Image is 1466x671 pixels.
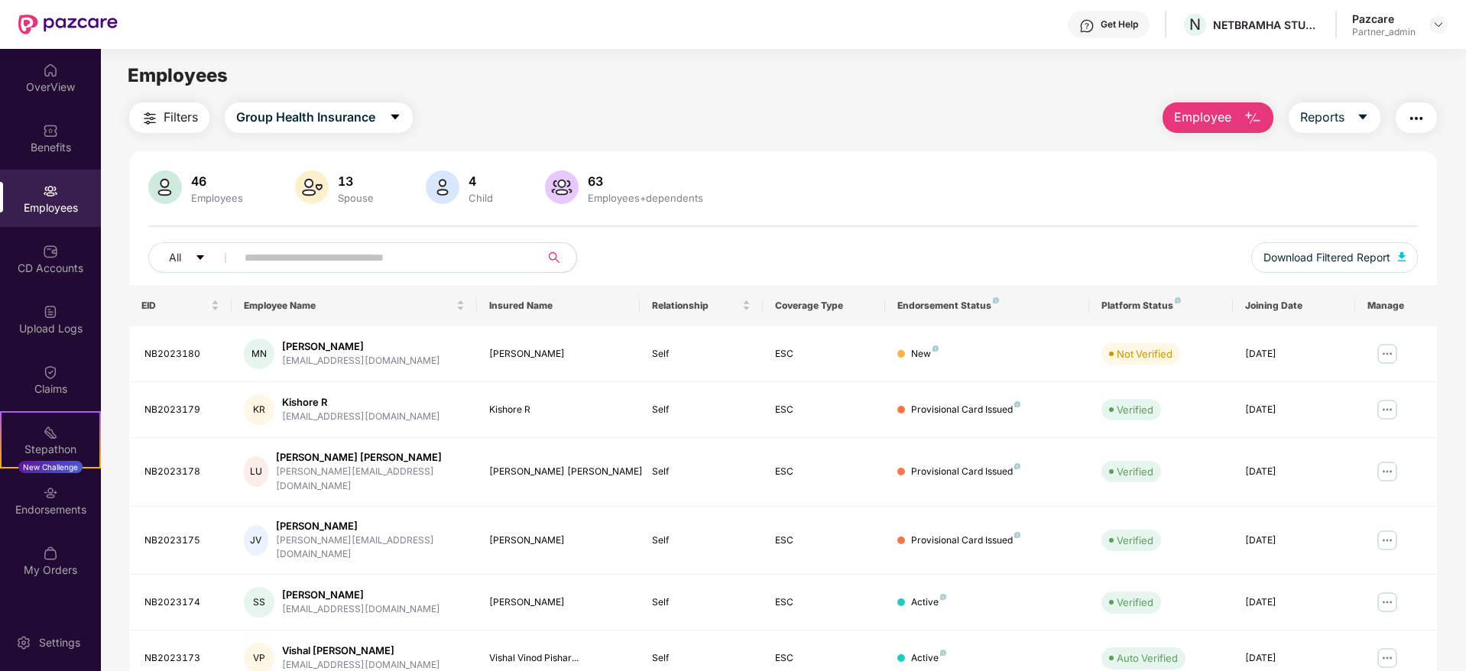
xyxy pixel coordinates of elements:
[144,533,219,548] div: NB2023175
[911,465,1020,479] div: Provisional Card Issued
[1079,18,1095,34] img: svg+xml;base64,PHN2ZyBpZD0iSGVscC0zMngzMiIgeG1sbnM9Imh0dHA6Ly93d3cudzMub3JnLzIwMDAvc3ZnIiB3aWR0aD...
[276,519,465,533] div: [PERSON_NAME]
[465,173,496,189] div: 4
[236,108,375,127] span: Group Health Insurance
[1263,249,1390,266] span: Download Filtered Report
[43,546,58,561] img: svg+xml;base64,PHN2ZyBpZD0iTXlfT3JkZXJzIiBkYXRhLW5hbWU9Ik15IE9yZGVycyIgeG1sbnM9Imh0dHA6Ly93d3cudz...
[282,395,440,410] div: Kishore R
[148,242,242,273] button: Allcaret-down
[1245,651,1343,666] div: [DATE]
[932,345,939,352] img: svg+xml;base64,PHN2ZyB4bWxucz0iaHR0cDovL3d3dy53My5vcmcvMjAwMC9zdmciIHdpZHRoPSI4IiBoZWlnaHQ9IjgiIH...
[282,643,440,658] div: Vishal [PERSON_NAME]
[43,63,58,78] img: svg+xml;base64,PHN2ZyBpZD0iSG9tZSIgeG1sbnM9Imh0dHA6Ly93d3cudzMub3JnLzIwMDAvc3ZnIiB3aWR0aD0iMjAiIG...
[43,425,58,440] img: svg+xml;base64,PHN2ZyB4bWxucz0iaHR0cDovL3d3dy53My5vcmcvMjAwMC9zdmciIHdpZHRoPSIyMSIgaGVpZ2h0PSIyMC...
[1251,242,1418,273] button: Download Filtered Report
[1244,109,1262,128] img: svg+xml;base64,PHN2ZyB4bWxucz0iaHR0cDovL3d3dy53My5vcmcvMjAwMC9zdmciIHhtbG5zOnhsaW5rPSJodHRwOi8vd3...
[1014,532,1020,538] img: svg+xml;base64,PHN2ZyB4bWxucz0iaHR0cDovL3d3dy53My5vcmcvMjAwMC9zdmciIHdpZHRoPSI4IiBoZWlnaHQ9IjgiIH...
[1398,252,1406,261] img: svg+xml;base64,PHN2ZyB4bWxucz0iaHR0cDovL3d3dy53My5vcmcvMjAwMC9zdmciIHhtbG5zOnhsaW5rPSJodHRwOi8vd3...
[295,170,329,204] img: svg+xml;base64,PHN2ZyB4bWxucz0iaHR0cDovL3d3dy53My5vcmcvMjAwMC9zdmciIHhtbG5zOnhsaW5rPSJodHRwOi8vd3...
[652,403,750,417] div: Self
[652,651,750,666] div: Self
[775,533,873,548] div: ESC
[1375,459,1400,484] img: manageButton
[1245,533,1343,548] div: [DATE]
[1375,397,1400,422] img: manageButton
[1117,650,1178,666] div: Auto Verified
[169,249,181,266] span: All
[585,173,706,189] div: 63
[144,347,219,361] div: NB2023180
[489,347,628,361] div: [PERSON_NAME]
[144,403,219,417] div: NB2023179
[775,347,873,361] div: ESC
[1245,465,1343,479] div: [DATE]
[539,242,577,273] button: search
[652,465,750,479] div: Self
[244,300,453,312] span: Employee Name
[129,102,209,133] button: Filters
[244,394,274,425] div: KR
[276,533,465,562] div: [PERSON_NAME][EMAIL_ADDRESS][DOMAIN_NAME]
[1375,342,1400,366] img: manageButton
[775,651,873,666] div: ESC
[465,192,496,204] div: Child
[141,109,159,128] img: svg+xml;base64,PHN2ZyB4bWxucz0iaHR0cDovL3d3dy53My5vcmcvMjAwMC9zdmciIHdpZHRoPSIyNCIgaGVpZ2h0PSIyNC...
[43,365,58,380] img: svg+xml;base64,PHN2ZyBpZD0iQ2xhaW0iIHhtbG5zPSJodHRwOi8vd3d3LnczLm9yZy8yMDAwL3N2ZyIgd2lkdGg9IjIwIi...
[911,533,1020,548] div: Provisional Card Issued
[43,304,58,319] img: svg+xml;base64,PHN2ZyBpZD0iVXBsb2FkX0xvZ3MiIGRhdGEtbmFtZT0iVXBsb2FkIExvZ3MiIHhtbG5zPSJodHRwOi8vd3...
[244,456,268,487] div: LU
[43,183,58,199] img: svg+xml;base64,PHN2ZyBpZD0iRW1wbG95ZWVzIiB4bWxucz0iaHR0cDovL3d3dy53My5vcmcvMjAwMC9zdmciIHdpZHRoPS...
[282,410,440,424] div: [EMAIL_ADDRESS][DOMAIN_NAME]
[232,285,477,326] th: Employee Name
[640,285,762,326] th: Relationship
[545,170,579,204] img: svg+xml;base64,PHN2ZyB4bWxucz0iaHR0cDovL3d3dy53My5vcmcvMjAwMC9zdmciIHhtbG5zOnhsaW5rPSJodHRwOi8vd3...
[940,650,946,656] img: svg+xml;base64,PHN2ZyB4bWxucz0iaHR0cDovL3d3dy53My5vcmcvMjAwMC9zdmciIHdpZHRoPSI4IiBoZWlnaHQ9IjgiIH...
[276,465,465,494] div: [PERSON_NAME][EMAIL_ADDRESS][DOMAIN_NAME]
[1174,108,1231,127] span: Employee
[195,252,206,264] span: caret-down
[775,403,873,417] div: ESC
[911,595,946,610] div: Active
[775,465,873,479] div: ESC
[1101,18,1138,31] div: Get Help
[1355,285,1437,326] th: Manage
[188,173,246,189] div: 46
[128,64,228,86] span: Employees
[539,251,569,264] span: search
[43,485,58,501] img: svg+xml;base64,PHN2ZyBpZD0iRW5kb3JzZW1lbnRzIiB4bWxucz0iaHR0cDovL3d3dy53My5vcmcvMjAwMC9zdmciIHdpZH...
[1245,403,1343,417] div: [DATE]
[144,651,219,666] div: NB2023173
[144,465,219,479] div: NB2023178
[276,450,465,465] div: [PERSON_NAME] [PERSON_NAME]
[244,339,274,369] div: MN
[911,651,946,666] div: Active
[775,595,873,610] div: ESC
[652,595,750,610] div: Self
[282,339,440,354] div: [PERSON_NAME]
[1289,102,1380,133] button: Reportscaret-down
[1375,528,1400,553] img: manageButton
[43,244,58,259] img: svg+xml;base64,PHN2ZyBpZD0iQ0RfQWNjb3VudHMiIGRhdGEtbmFtZT0iQ0QgQWNjb3VudHMiIHhtbG5zPSJodHRwOi8vd3...
[1375,590,1400,614] img: manageButton
[18,15,118,34] img: New Pazcare Logo
[1352,26,1416,38] div: Partner_admin
[16,635,31,650] img: svg+xml;base64,PHN2ZyBpZD0iU2V0dGluZy0yMHgyMCIgeG1sbnM9Imh0dHA6Ly93d3cudzMub3JnLzIwMDAvc3ZnIiB3aW...
[1117,533,1153,548] div: Verified
[1117,346,1172,361] div: Not Verified
[1117,595,1153,610] div: Verified
[188,192,246,204] div: Employees
[34,635,85,650] div: Settings
[141,300,208,312] span: EID
[1352,11,1416,26] div: Pazcare
[1213,18,1320,32] div: NETBRAMHA STUDIOS LLP
[911,403,1020,417] div: Provisional Card Issued
[911,347,939,361] div: New
[18,461,83,473] div: New Challenge
[940,594,946,600] img: svg+xml;base64,PHN2ZyB4bWxucz0iaHR0cDovL3d3dy53My5vcmcvMjAwMC9zdmciIHdpZHRoPSI4IiBoZWlnaHQ9IjgiIH...
[489,533,628,548] div: [PERSON_NAME]
[282,602,440,617] div: [EMAIL_ADDRESS][DOMAIN_NAME]
[335,173,377,189] div: 13
[763,285,885,326] th: Coverage Type
[1175,297,1181,303] img: svg+xml;base64,PHN2ZyB4bWxucz0iaHR0cDovL3d3dy53My5vcmcvMjAwMC9zdmciIHdpZHRoPSI4IiBoZWlnaHQ9IjgiIH...
[129,285,232,326] th: EID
